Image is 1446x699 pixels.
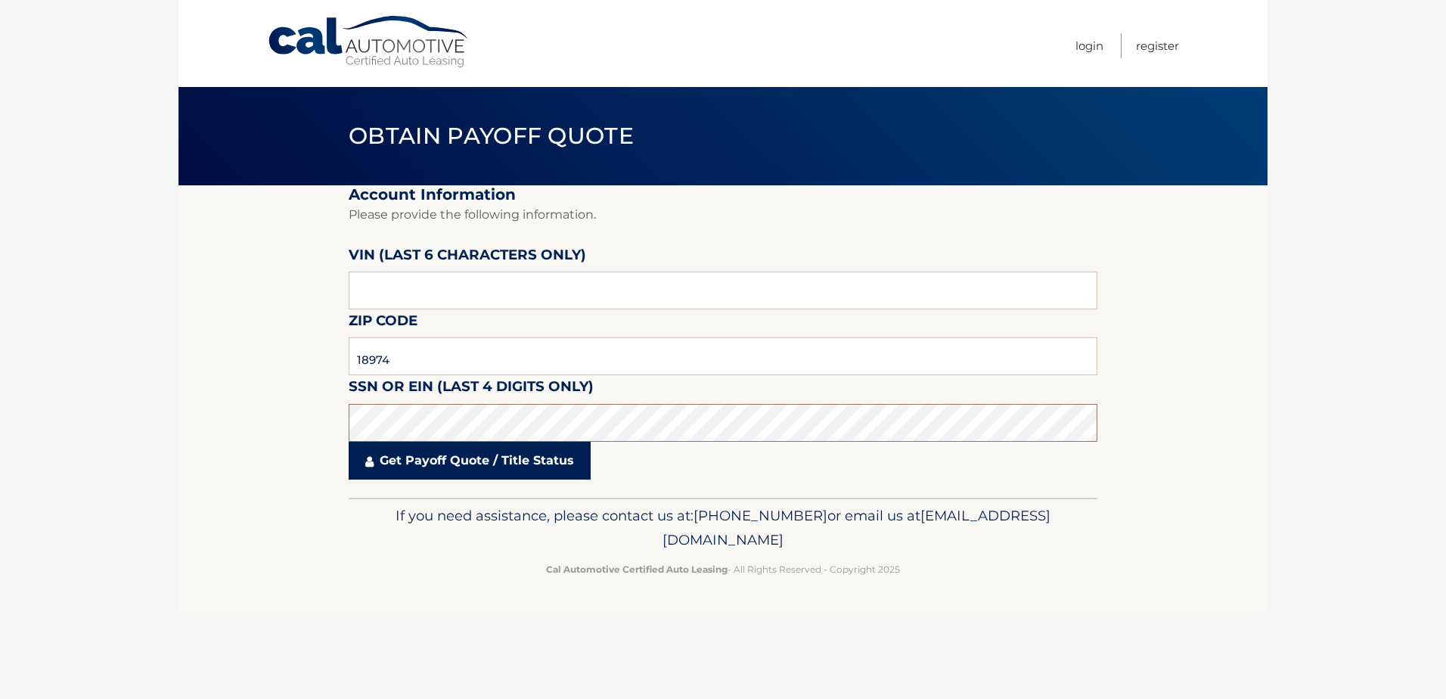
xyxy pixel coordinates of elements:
label: Zip Code [349,309,417,337]
p: - All Rights Reserved - Copyright 2025 [358,561,1088,577]
label: VIN (last 6 characters only) [349,244,586,272]
span: [PHONE_NUMBER] [694,507,827,524]
strong: Cal Automotive Certified Auto Leasing [546,564,728,575]
p: If you need assistance, please contact us at: or email us at [358,504,1088,552]
a: Cal Automotive [267,15,471,69]
a: Register [1136,33,1179,58]
p: Please provide the following information. [349,204,1097,225]
a: Login [1075,33,1103,58]
a: Get Payoff Quote / Title Status [349,442,591,480]
h2: Account Information [349,185,1097,204]
label: SSN or EIN (last 4 digits only) [349,375,594,403]
span: Obtain Payoff Quote [349,122,634,150]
